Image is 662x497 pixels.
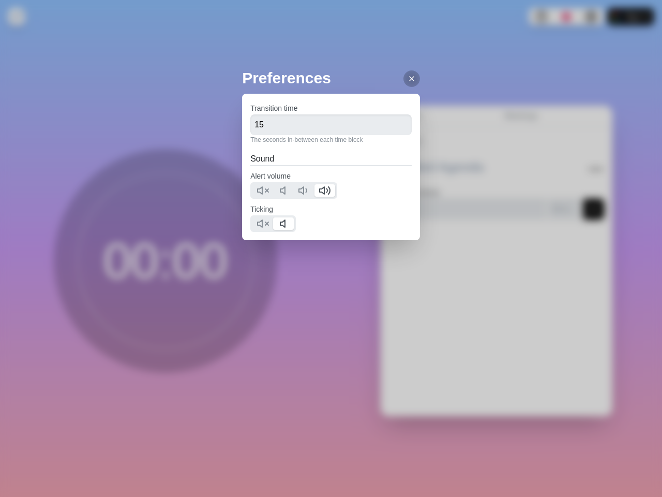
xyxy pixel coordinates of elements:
[250,153,412,165] h2: Sound
[250,135,412,144] p: The seconds in-between each time block
[242,66,420,90] h2: Preferences
[250,172,291,180] label: Alert volume
[250,205,273,213] label: Ticking
[250,104,297,112] label: Transition time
